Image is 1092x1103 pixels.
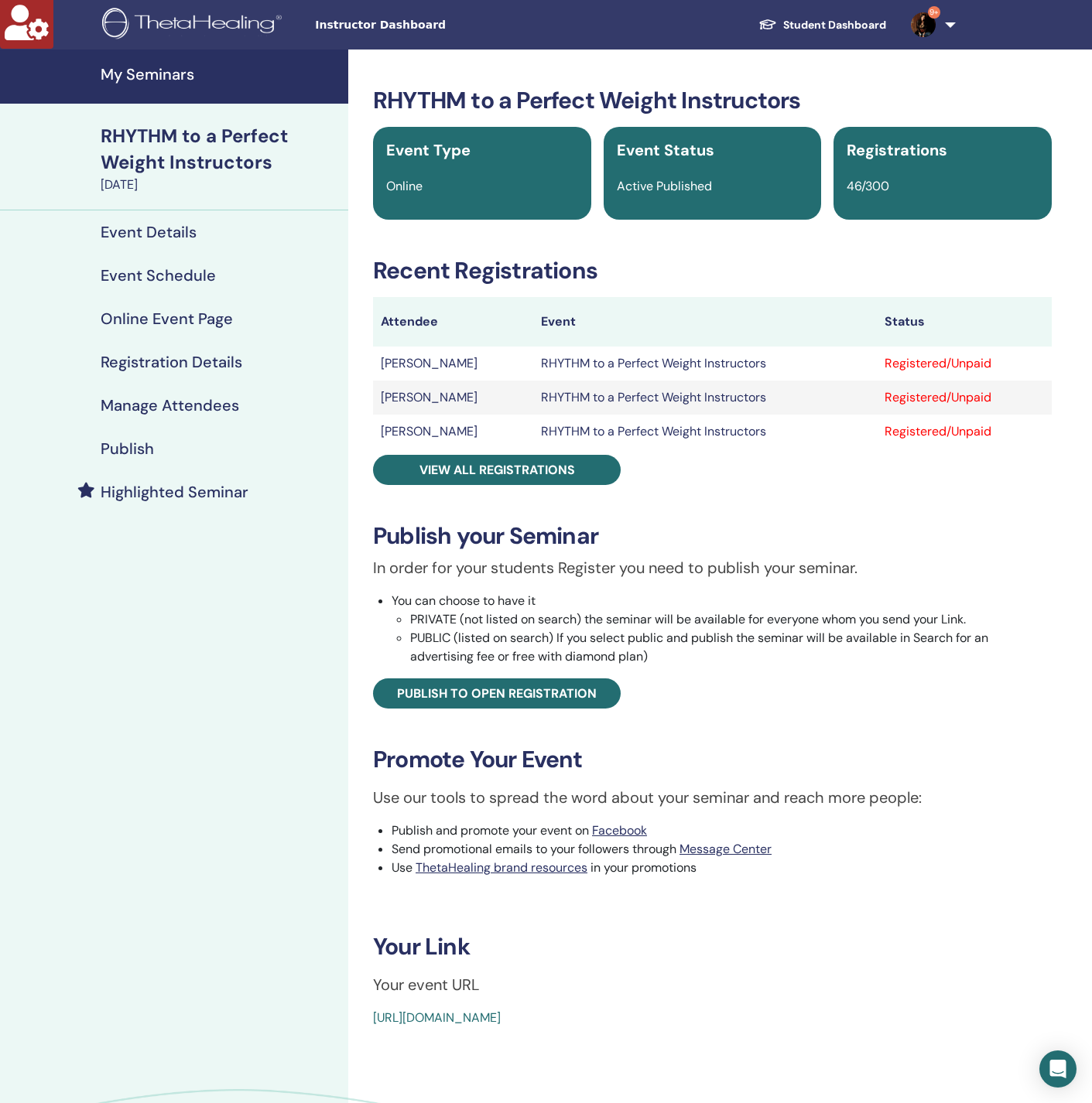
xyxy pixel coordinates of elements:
th: Status [877,297,1052,347]
h4: Event Details [101,223,197,241]
span: Event Type [386,140,471,160]
span: Registrations [847,140,947,160]
h3: RHYTHM to a Perfect Weight Instructors [373,87,1052,114]
a: [URL][DOMAIN_NAME] [373,1009,501,1026]
p: Your event URL [373,973,1052,996]
div: RHYTHM to a Perfect Weight Instructors [101,123,339,176]
h4: Publish [101,439,154,458]
p: Use our tools to spread the word about your seminar and reach more people: [373,786,1052,809]
span: Online [386,178,423,194]
li: Publish and promote your event on [392,821,1052,840]
a: RHYTHM to a Perfect Weight Instructors[DATE] [91,123,348,194]
img: graduation-cap-white.svg [758,18,777,31]
li: PUBLIC (listed on search) If you select public and publish the seminar will be available in Searc... [410,629,1052,666]
h4: Online Event Page [101,309,233,328]
td: RHYTHM to a Perfect Weight Instructors [533,381,877,415]
a: Student Dashboard [746,11,899,39]
h4: Highlighted Seminar [101,483,248,501]
a: Message Center [680,841,772,857]
h3: Promote Your Event [373,746,1052,773]
li: Use in your promotions [392,859,1052,877]
h4: My Seminars [101,65,339,84]
td: RHYTHM to a Perfect Weight Instructors [533,347,877,381]
span: 9+ [928,6,940,19]
a: Facebook [592,822,647,838]
div: [DATE] [101,176,339,194]
h4: Event Schedule [101,266,216,285]
th: Attendee [373,297,533,347]
a: ThetaHealing brand resources [416,859,587,876]
h3: Recent Registrations [373,257,1052,285]
h4: Registration Details [101,353,242,371]
a: View all registrations [373,455,621,485]
h4: Manage Attendees [101,396,239,415]
span: Publish to open registration [397,685,597,702]
span: Event Status [617,140,714,160]
span: View all registrations [419,462,575,478]
div: Registered/Unpaid [885,354,1044,373]
div: Registered/Unpaid [885,388,1044,407]
li: Send promotional emails to your followers through [392,840,1052,859]
h3: Your Link [373,933,1052,961]
td: [PERSON_NAME] [373,347,533,381]
li: You can choose to have it [392,592,1052,666]
div: Registered/Unpaid [885,422,1044,441]
span: 46/300 [847,178,889,194]
li: PRIVATE (not listed on search) the seminar will be available for everyone whom you send your Link. [410,610,1052,629]
td: RHYTHM to a Perfect Weight Instructors [533,415,877,449]
span: Active Published [617,178,712,194]
h3: Publish your Seminar [373,522,1052,550]
td: [PERSON_NAME] [373,415,533,449]
a: Publish to open registration [373,678,621,709]
td: [PERSON_NAME] [373,381,533,415]
th: Event [533,297,877,347]
span: Instructor Dashboard [315,17,547,33]
img: logo.png [102,8,287,43]
img: default.jpg [911,12,936,37]
p: In order for your students Register you need to publish your seminar. [373,556,1052,579]
div: Open Intercom Messenger [1039,1050,1077,1088]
